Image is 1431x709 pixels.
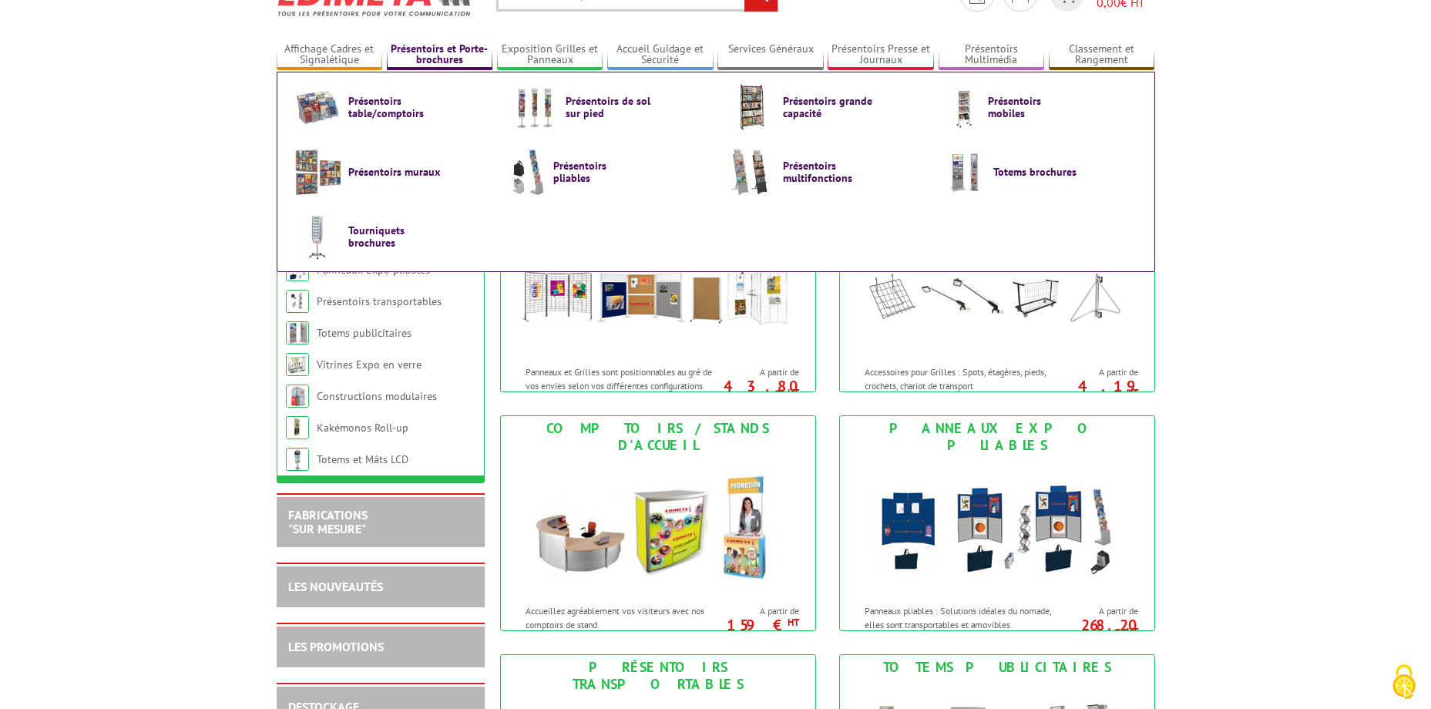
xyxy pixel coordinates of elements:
[500,176,816,392] a: Panneaux et Grilles Expo Panneaux et Grilles Expo Panneaux et Grilles sont positionnables au gré ...
[1060,366,1138,378] span: A partir de
[288,507,368,536] a: FABRICATIONS"Sur Mesure"
[294,213,341,260] img: Tourniquets brochures
[728,83,921,131] a: Présentoirs grande capacité
[317,452,408,466] a: Totems et Mâts LCD
[497,42,603,68] a: Exposition Grilles et Panneaux
[511,148,704,196] a: Présentoirs pliables
[713,620,799,630] p: 159 €
[286,448,309,471] img: Totems et Mâts LCD
[1127,625,1138,638] sup: HT
[288,579,383,594] a: LES NOUVEAUTÉS
[607,42,714,68] a: Accueil Guidage et Sécurité
[713,381,799,400] p: 43.80 €
[721,605,799,617] span: A partir de
[286,290,309,313] img: Présentoirs transportables
[516,458,801,596] img: Comptoirs / Stands d'accueil
[387,42,493,68] a: Présentoirs et Porte-brochures
[728,148,776,196] img: Présentoirs multifonctions
[294,148,341,196] img: Présentoirs muraux
[516,219,801,358] img: Panneaux et Grilles Expo
[865,365,1056,391] p: Accessoires pour Grilles : Spots, étagères, pieds, crochets, chariot de transport
[317,294,442,308] a: Présentoirs transportables
[286,353,309,376] img: Vitrines Expo en verre
[317,421,408,435] a: Kakémonos Roll-up
[286,416,309,439] img: Kakémonos Roll-up
[511,83,704,131] a: Présentoirs de sol sur pied
[939,42,1045,68] a: Présentoirs Multimédia
[855,458,1140,596] img: Panneaux Expo pliables
[855,219,1140,358] img: Accessoires Grilles & Panneaux
[348,224,441,249] span: Tourniquets brochures
[988,95,1080,119] span: Présentoirs mobiles
[1127,386,1138,399] sup: HT
[783,160,875,184] span: Présentoirs multifonctions
[505,659,811,693] div: Présentoirs transportables
[553,160,646,184] span: Présentoirs pliables
[511,83,559,131] img: Présentoirs de sol sur pied
[294,83,341,131] img: Présentoirs table/comptoirs
[294,83,486,131] a: Présentoirs table/comptoirs
[348,95,441,119] span: Présentoirs table/comptoirs
[728,148,921,196] a: Présentoirs multifonctions
[728,83,776,131] img: Présentoirs grande capacité
[286,385,309,408] img: Constructions modulaires
[828,42,934,68] a: Présentoirs Presse et Journaux
[788,616,799,629] sup: HT
[288,639,384,654] a: LES PROMOTIONS
[946,83,981,131] img: Présentoirs mobiles
[717,42,824,68] a: Services Généraux
[511,148,546,196] img: Présentoirs pliables
[721,366,799,378] span: A partir de
[526,604,717,630] p: Accueillez agréablement vos visiteurs avec nos comptoirs de stand.
[1052,620,1138,639] p: 268.20 €
[783,95,875,119] span: Présentoirs grande capacité
[317,326,411,340] a: Totems publicitaires
[946,148,986,196] img: Totems brochures
[839,176,1155,392] a: Accessoires Grilles & Panneaux Accessoires Grilles & Panneaux Accessoires pour Grilles : Spots, é...
[865,604,1056,630] p: Panneaux pliables : Solutions idéales du nomade, elles sont transportables et amovibles.
[505,420,811,454] div: Comptoirs / Stands d'accueil
[1052,381,1138,400] p: 4.19 €
[526,365,717,391] p: Panneaux et Grilles sont positionnables au gré de vos envies selon vos différentes configurations.
[1049,42,1155,68] a: Classement et Rangement
[946,83,1138,131] a: Présentoirs mobiles
[348,166,441,178] span: Présentoirs muraux
[1377,657,1431,709] button: Cookies (fenêtre modale)
[317,389,437,403] a: Constructions modulaires
[993,166,1086,178] span: Totems brochures
[277,42,383,68] a: Affichage Cadres et Signalétique
[1060,605,1138,617] span: A partir de
[839,415,1155,631] a: Panneaux Expo pliables Panneaux Expo pliables Panneaux pliables : Solutions idéales du nomade, el...
[788,386,799,399] sup: HT
[500,415,816,631] a: Comptoirs / Stands d'accueil Comptoirs / Stands d'accueil Accueillez agréablement vos visiteurs a...
[286,321,309,344] img: Totems publicitaires
[317,358,422,371] a: Vitrines Expo en verre
[294,148,486,196] a: Présentoirs muraux
[946,148,1138,196] a: Totems brochures
[294,213,486,260] a: Tourniquets brochures
[566,95,658,119] span: Présentoirs de sol sur pied
[1385,663,1423,701] img: Cookies (fenêtre modale)
[844,420,1151,454] div: Panneaux Expo pliables
[844,659,1151,676] div: Totems publicitaires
